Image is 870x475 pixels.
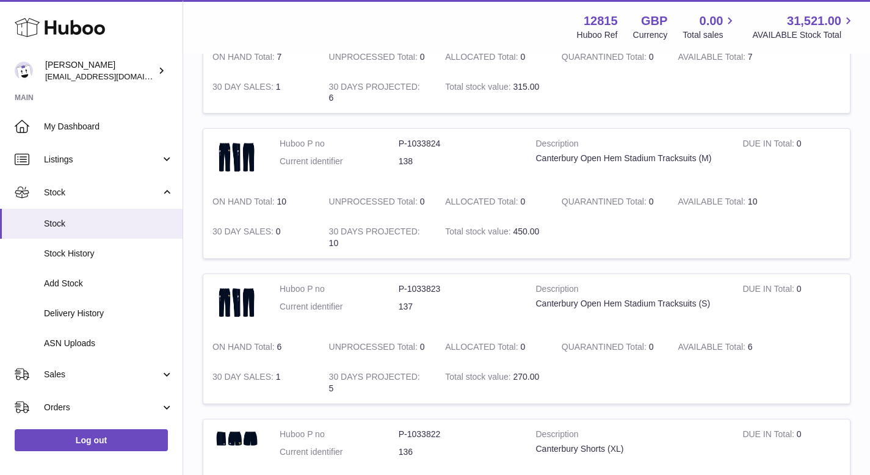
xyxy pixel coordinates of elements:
td: 0 [733,129,850,187]
strong: ALLOCATED Total [445,197,520,209]
dd: P-1033823 [399,283,518,295]
td: 7 [203,42,320,72]
div: Currency [633,29,668,41]
strong: 12815 [584,13,618,29]
strong: DUE IN Total [742,139,796,151]
td: 10 [669,187,785,217]
strong: Description [536,138,725,153]
dt: Current identifier [280,156,399,167]
span: Stock [44,187,161,198]
img: product image [212,138,261,175]
td: 0 [733,274,850,332]
strong: 30 DAYS PROJECTED [329,372,420,385]
dd: P-1033822 [399,429,518,440]
span: Delivery History [44,308,173,319]
strong: QUARANTINED Total [562,52,649,65]
td: 5 [320,362,437,404]
span: 0 [649,342,654,352]
strong: 30 DAYS PROJECTED [329,227,420,239]
td: 0 [436,187,553,217]
dd: 137 [399,301,518,313]
strong: DUE IN Total [742,284,796,297]
strong: Description [536,429,725,443]
td: 1 [203,362,320,404]
strong: AVAILABLE Total [678,342,747,355]
span: AVAILABLE Stock Total [752,29,855,41]
dt: Huboo P no [280,429,399,440]
td: 7 [669,42,785,72]
strong: ON HAND Total [212,197,277,209]
strong: 30 DAY SALES [212,227,276,239]
span: My Dashboard [44,121,173,132]
span: 31,521.00 [787,13,841,29]
td: 6 [669,332,785,362]
strong: AVAILABLE Total [678,197,747,209]
strong: 30 DAY SALES [212,372,276,385]
img: product image [212,429,261,451]
strong: Total stock value [445,372,513,385]
strong: Description [536,283,725,298]
span: Orders [44,402,161,413]
td: 0 [436,42,553,72]
td: 0 [436,332,553,362]
span: 270.00 [513,372,540,382]
strong: GBP [641,13,667,29]
div: Canterbury Open Hem Stadium Tracksuits (S) [536,298,725,310]
dd: 136 [399,446,518,458]
td: 6 [203,332,320,362]
span: 0 [649,197,654,206]
span: Add Stock [44,278,173,289]
div: Canterbury Open Hem Stadium Tracksuits (M) [536,153,725,164]
strong: AVAILABLE Total [678,52,747,65]
span: Stock [44,218,173,230]
td: 6 [320,72,437,114]
div: [PERSON_NAME] [45,59,155,82]
dd: 138 [399,156,518,167]
span: 0 [649,52,654,62]
a: Log out [15,429,168,451]
dt: Current identifier [280,446,399,458]
strong: ALLOCATED Total [445,342,520,355]
span: 450.00 [513,227,540,236]
span: [EMAIL_ADDRESS][DOMAIN_NAME] [45,71,179,81]
span: Sales [44,369,161,380]
img: shophawksclub@gmail.com [15,62,33,80]
dt: Huboo P no [280,283,399,295]
dt: Huboo P no [280,138,399,150]
strong: UNPROCESSED Total [329,197,420,209]
td: 0 [733,419,850,473]
dd: P-1033824 [399,138,518,150]
td: 0 [320,42,437,72]
strong: 30 DAY SALES [212,82,276,95]
td: 0 [320,332,437,362]
strong: Total stock value [445,227,513,239]
a: 0.00 Total sales [683,13,737,41]
a: 31,521.00 AVAILABLE Stock Total [752,13,855,41]
span: Listings [44,154,161,165]
strong: ALLOCATED Total [445,52,520,65]
td: 0 [320,187,437,217]
strong: ON HAND Total [212,52,277,65]
span: 315.00 [513,82,540,92]
strong: ON HAND Total [212,342,277,355]
td: 1 [203,72,320,114]
dt: Current identifier [280,301,399,313]
strong: DUE IN Total [742,429,796,442]
strong: QUARANTINED Total [562,197,649,209]
strong: QUARANTINED Total [562,342,649,355]
img: product image [212,283,261,320]
span: Stock History [44,248,173,259]
strong: Total stock value [445,82,513,95]
td: 10 [320,217,437,258]
strong: 30 DAYS PROJECTED [329,82,420,95]
strong: UNPROCESSED Total [329,52,420,65]
td: 10 [203,187,320,217]
span: Total sales [683,29,737,41]
span: ASN Uploads [44,338,173,349]
div: Canterbury Shorts (XL) [536,443,725,455]
div: Huboo Ref [577,29,618,41]
span: 0.00 [700,13,723,29]
td: 0 [203,217,320,258]
strong: UNPROCESSED Total [329,342,420,355]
